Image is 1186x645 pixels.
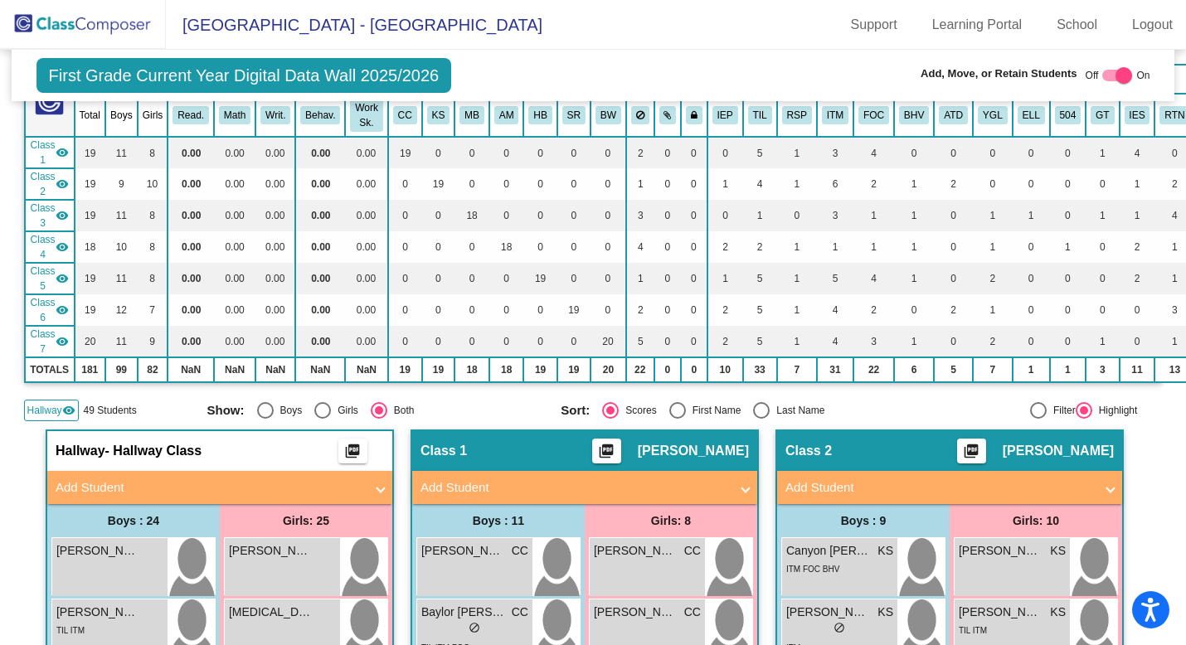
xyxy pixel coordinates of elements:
[973,263,1013,294] td: 2
[56,146,69,159] mat-icon: visibility
[214,326,255,357] td: 0.00
[31,232,56,262] span: Class 4
[973,137,1013,168] td: 0
[1086,137,1119,168] td: 1
[422,294,455,326] td: 0
[785,478,1094,497] mat-panel-title: Add Student
[1125,106,1150,124] button: IES
[25,200,75,231] td: Madison Book - No Class Name
[388,326,422,357] td: 0
[591,168,626,200] td: 0
[523,200,557,231] td: 0
[681,326,707,357] td: 0
[454,231,489,263] td: 0
[1086,168,1119,200] td: 0
[25,326,75,357] td: Brooke Wolf - No Class Name
[427,106,450,124] button: KS
[25,168,75,200] td: Kari Snyder - No Class Name
[1018,106,1045,124] button: ELL
[168,263,214,294] td: 0.00
[255,137,295,168] td: 0.00
[168,326,214,357] td: 0.00
[1013,137,1050,168] td: 0
[592,439,621,463] button: Print Students Details
[31,169,56,199] span: Class 2
[214,294,255,326] td: 0.00
[961,443,981,466] mat-icon: picture_as_pdf
[345,263,387,294] td: 0.00
[105,200,138,231] td: 11
[214,263,255,294] td: 0.00
[654,263,682,294] td: 0
[393,106,417,124] button: CC
[817,200,853,231] td: 3
[595,106,621,124] button: BW
[1013,168,1050,200] td: 0
[557,200,591,231] td: 0
[712,106,738,124] button: IEP
[707,200,743,231] td: 0
[934,231,973,263] td: 0
[1050,200,1086,231] td: 0
[939,106,968,124] button: ATD
[454,326,489,357] td: 0
[422,200,455,231] td: 0
[56,209,69,222] mat-icon: visibility
[138,294,168,326] td: 7
[557,137,591,168] td: 0
[894,263,934,294] td: 1
[591,200,626,231] td: 0
[36,58,452,93] span: First Grade Current Year Digital Data Wall 2025/2026
[817,263,853,294] td: 5
[422,137,455,168] td: 0
[681,231,707,263] td: 0
[919,12,1036,38] a: Learning Portal
[1013,200,1050,231] td: 1
[853,137,894,168] td: 4
[817,231,853,263] td: 1
[338,439,367,463] button: Print Students Details
[173,106,209,124] button: Read.
[138,200,168,231] td: 8
[75,294,105,326] td: 19
[1120,94,1155,137] th: IEP for Speech
[56,177,69,191] mat-icon: visibility
[1086,263,1119,294] td: 0
[921,65,1077,82] span: Add, Move, or Retain Students
[388,294,422,326] td: 0
[489,263,524,294] td: 0
[56,303,69,317] mat-icon: visibility
[105,294,138,326] td: 12
[894,231,934,263] td: 1
[420,478,729,497] mat-panel-title: Add Student
[214,231,255,263] td: 0.00
[1013,94,1050,137] th: English Language Learner
[138,94,168,137] th: Girls
[1120,263,1155,294] td: 2
[934,168,973,200] td: 2
[1055,106,1081,124] button: 504
[388,94,422,137] th: Caitlyn Cothern
[707,294,743,326] td: 2
[681,200,707,231] td: 0
[707,326,743,357] td: 2
[422,168,455,200] td: 19
[75,168,105,200] td: 19
[626,137,654,168] td: 2
[777,137,817,168] td: 1
[75,200,105,231] td: 19
[214,200,255,231] td: 0.00
[1050,263,1086,294] td: 0
[138,168,168,200] td: 10
[260,106,290,124] button: Writ.
[777,326,817,357] td: 1
[25,231,75,263] td: Andrea Marriott - No Class Name
[654,231,682,263] td: 0
[1050,231,1086,263] td: 1
[1086,231,1119,263] td: 0
[105,94,138,137] th: Boys
[75,263,105,294] td: 19
[47,471,392,504] mat-expansion-panel-header: Add Student
[743,137,777,168] td: 5
[345,200,387,231] td: 0.00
